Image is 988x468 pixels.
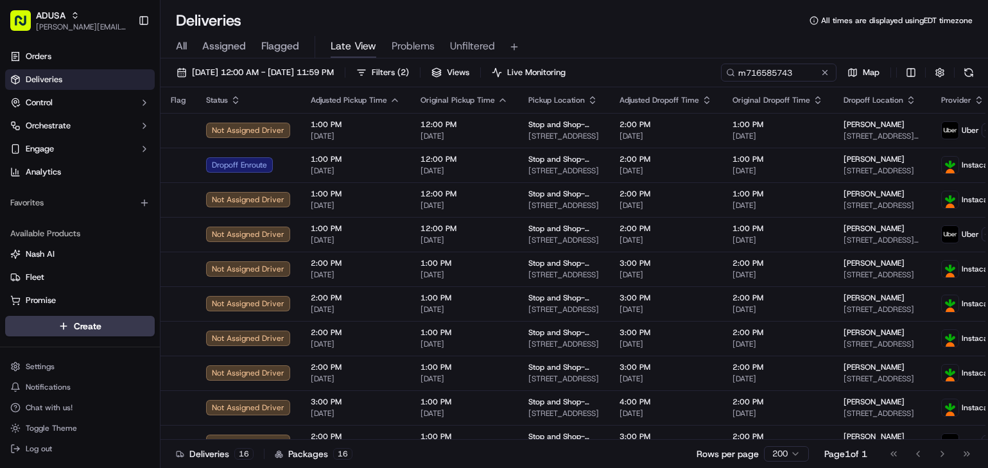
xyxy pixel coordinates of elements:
div: 16 [234,448,254,460]
span: 3:00 PM [620,327,712,338]
span: [DATE] [420,339,508,349]
span: 2:00 PM [620,189,712,199]
span: 1:00 PM [311,223,400,234]
div: Page 1 of 1 [824,447,867,460]
span: [DATE] [620,339,712,349]
span: [DATE] [311,166,400,176]
span: Create [74,320,101,333]
img: profile_instacart_ahold_partner.png [942,399,958,416]
img: profile_uber_ahold_partner.png [942,122,958,139]
span: 3:00 PM [620,362,712,372]
span: Stop and Shop-811 [528,362,599,372]
button: Promise [5,290,155,311]
span: [PERSON_NAME] [844,397,905,407]
span: [PERSON_NAME] [844,362,905,372]
span: [DATE] [311,374,400,384]
span: Adjusted Dropoff Time [620,95,699,105]
span: Unfiltered [450,39,495,54]
span: 12:00 PM [420,154,508,164]
div: Favorites [5,193,155,213]
span: [DATE] [420,235,508,245]
img: profile_instacart_ahold_partner.png [942,191,958,208]
span: [STREET_ADDRESS] [528,200,599,211]
span: [DATE] [732,374,823,384]
span: Filters [372,67,409,78]
button: Nash AI [5,244,155,264]
span: [DATE] [620,304,712,315]
span: [DATE] [311,339,400,349]
span: 1:00 PM [311,189,400,199]
span: [STREET_ADDRESS] [528,166,599,176]
span: [DATE] [732,270,823,280]
span: [PERSON_NAME] [844,258,905,268]
span: Engage [26,143,54,155]
span: Analytics [26,166,61,178]
button: Refresh [960,64,978,82]
span: 2:00 PM [732,327,823,338]
span: [DATE] [732,235,823,245]
a: Nash AI [10,248,150,260]
span: All [176,39,187,54]
span: Provider [941,95,971,105]
span: 1:00 PM [311,154,400,164]
span: Notifications [26,382,71,392]
span: Uber [962,125,979,135]
div: Deliveries [176,447,254,460]
span: 2:00 PM [311,293,400,303]
span: 1:00 PM [732,223,823,234]
span: 12:00 PM [420,189,508,199]
button: Orchestrate [5,116,155,136]
span: 1:00 PM [420,258,508,268]
span: [STREET_ADDRESS] [844,408,921,419]
img: profile_instacart_ahold_partner.png [942,330,958,347]
span: [STREET_ADDRESS] [528,374,599,384]
span: 3:00 PM [311,397,400,407]
span: [DATE] [620,408,712,419]
span: [DATE] [732,166,823,176]
button: Toggle Theme [5,419,155,437]
img: profile_uber_ahold_partner.png [942,434,958,451]
span: [PERSON_NAME] [844,189,905,199]
img: profile_instacart_ahold_partner.png [942,295,958,312]
span: [DATE] [420,304,508,315]
span: 1:00 PM [732,189,823,199]
span: 2:00 PM [620,223,712,234]
span: [DATE] [620,235,712,245]
span: [STREET_ADDRESS] [528,131,599,141]
span: All times are displayed using EDT timezone [821,15,973,26]
span: Status [206,95,228,105]
a: Deliveries [5,69,155,90]
span: [STREET_ADDRESS][PERSON_NAME] [844,131,921,141]
span: [DATE] [420,200,508,211]
span: 1:00 PM [420,431,508,442]
button: Control [5,92,155,113]
span: 2:00 PM [732,258,823,268]
span: [STREET_ADDRESS] [844,374,921,384]
span: Stop and Shop-811 [528,327,599,338]
span: Nash AI [26,248,55,260]
span: Stop and Shop-811 [528,397,599,407]
span: Fleet [26,272,44,283]
span: 2:00 PM [620,119,712,130]
a: Orders [5,46,155,67]
span: Stop and Shop-811 [528,431,599,442]
span: Original Pickup Time [420,95,495,105]
span: Late View [331,39,376,54]
button: Notifications [5,378,155,396]
span: Toggle Theme [26,423,77,433]
span: Dropoff Location [844,95,903,105]
p: Rows per page [697,447,759,460]
span: Original Dropoff Time [732,95,810,105]
span: 2:00 PM [732,362,823,372]
span: 2:00 PM [732,397,823,407]
img: profile_instacart_ahold_partner.png [942,261,958,277]
span: Settings [26,361,55,372]
a: Promise [10,295,150,306]
span: Log out [26,444,52,454]
input: Type to search [721,64,836,82]
span: 2:00 PM [311,362,400,372]
span: Stop and Shop-811 [528,293,599,303]
span: [PERSON_NAME] [844,431,905,442]
span: Chat with us! [26,403,73,413]
div: Available Products [5,223,155,244]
